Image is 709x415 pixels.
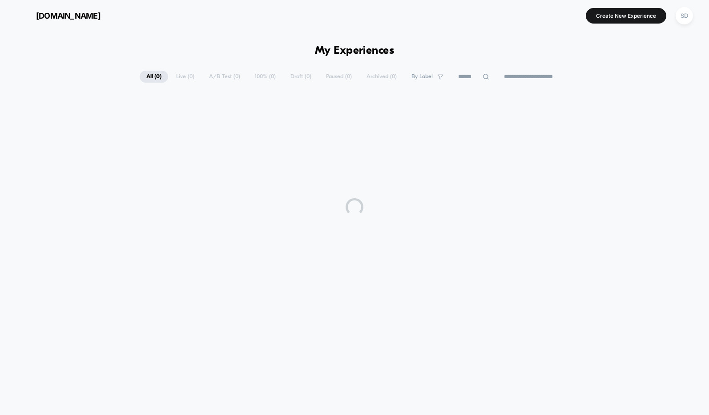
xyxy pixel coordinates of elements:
[315,44,395,57] h1: My Experiences
[13,8,103,23] button: [DOMAIN_NAME]
[586,8,666,24] button: Create New Experience
[140,71,168,83] span: All ( 0 )
[676,7,693,24] div: SD
[673,7,696,25] button: SD
[36,11,101,20] span: [DOMAIN_NAME]
[411,73,433,80] span: By Label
